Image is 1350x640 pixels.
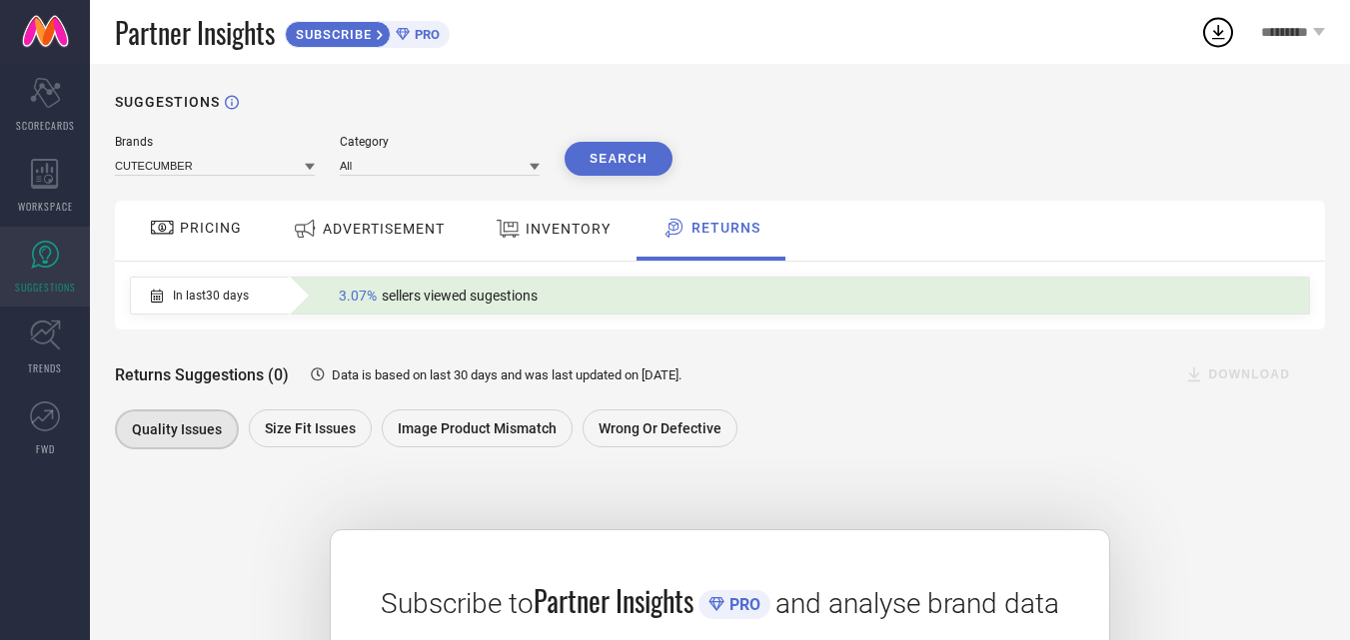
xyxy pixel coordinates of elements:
[565,142,673,176] button: Search
[340,135,540,149] div: Category
[1200,14,1236,50] div: Open download list
[775,587,1059,620] span: and analyse brand data
[323,221,445,237] span: ADVERTISEMENT
[381,587,534,620] span: Subscribe to
[382,288,538,304] span: sellers viewed sugestions
[16,118,75,133] span: SCORECARDS
[339,288,377,304] span: 3.07%
[724,595,760,614] span: PRO
[15,280,76,295] span: SUGGESTIONS
[28,360,62,375] span: TRENDS
[18,199,73,214] span: WORKSPACE
[398,420,557,436] span: Image product mismatch
[180,220,242,236] span: PRICING
[115,135,315,149] div: Brands
[173,289,249,303] span: In last 30 days
[36,441,55,456] span: FWD
[115,12,275,53] span: Partner Insights
[265,420,356,436] span: Size fit issues
[599,420,721,436] span: Wrong or Defective
[332,367,681,382] span: Data is based on last 30 days and was last updated on [DATE] .
[526,221,611,237] span: INVENTORY
[329,283,548,309] div: Percentage of sellers who have viewed suggestions for the current Insight Type
[534,580,693,621] span: Partner Insights
[115,94,220,110] h1: SUGGESTIONS
[691,220,760,236] span: RETURNS
[285,16,450,48] a: SUBSCRIBEPRO
[132,421,222,437] span: Quality issues
[115,365,289,384] span: Returns Suggestions (0)
[286,27,377,42] span: SUBSCRIBE
[410,27,440,42] span: PRO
